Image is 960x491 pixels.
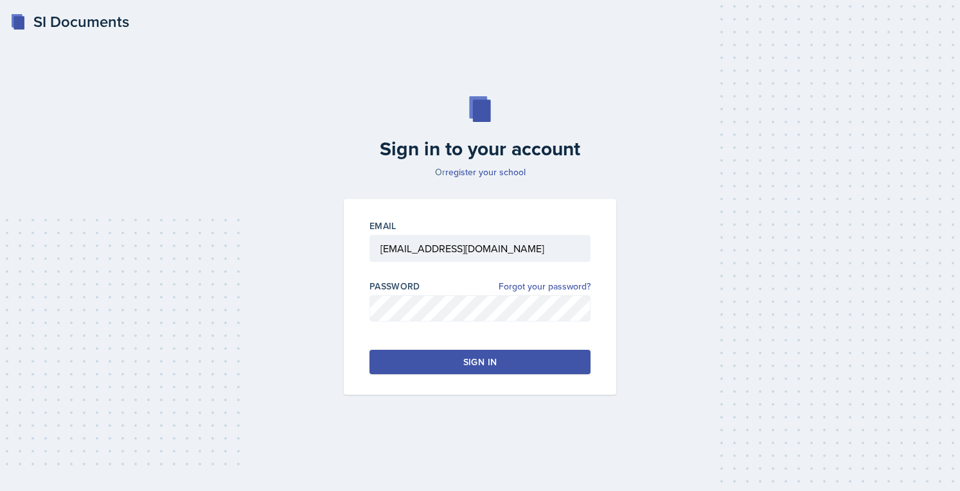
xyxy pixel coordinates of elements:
[336,137,624,160] h2: Sign in to your account
[445,166,526,178] a: register your school
[369,235,591,262] input: Email
[369,220,396,232] label: Email
[369,350,591,374] button: Sign in
[499,280,591,293] a: Forgot your password?
[10,10,129,33] a: SI Documents
[336,166,624,178] p: Or
[369,280,420,293] label: Password
[463,356,497,368] div: Sign in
